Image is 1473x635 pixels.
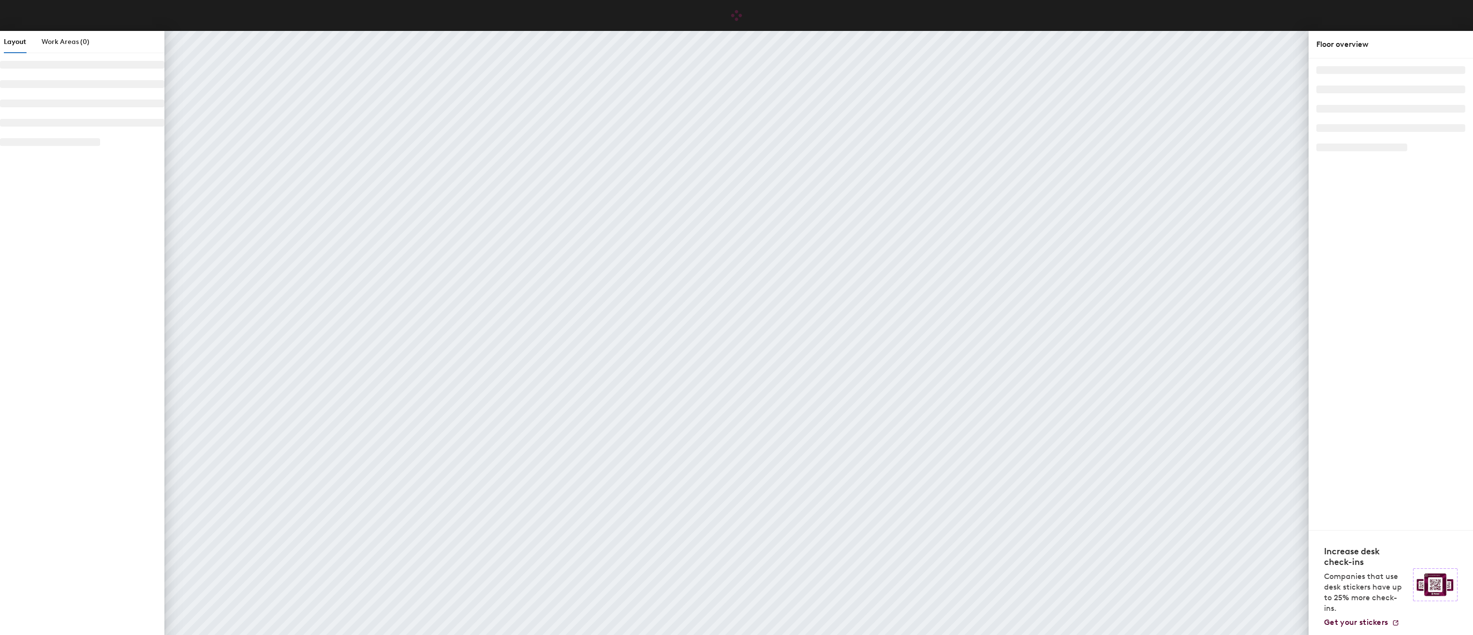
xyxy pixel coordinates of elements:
h4: Increase desk check-ins [1324,546,1407,567]
span: Work Areas (0) [42,38,89,46]
a: Get your stickers [1324,618,1399,627]
img: Sticker logo [1413,568,1458,601]
p: Companies that use desk stickers have up to 25% more check-ins. [1324,571,1407,614]
span: Get your stickers [1324,618,1388,627]
span: Layout [4,38,26,46]
div: Floor overview [1316,39,1465,50]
